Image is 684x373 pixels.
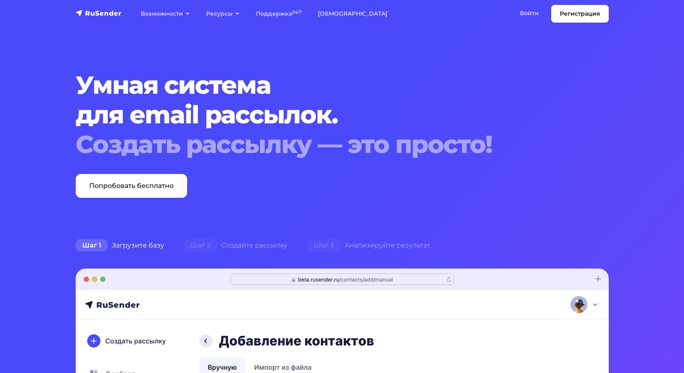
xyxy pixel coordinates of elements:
[292,9,301,15] sup: 24/7
[76,130,563,159] div: Создать рассылку — это просто!
[174,237,297,254] div: Создайте рассылку
[297,237,440,254] div: Анализируйте результат
[307,239,341,252] span: Шаг 3
[66,237,174,254] div: Загрузите базу
[76,239,108,252] span: Шаг 1
[76,70,563,159] h1: Умная система для email рассылок.
[198,5,248,22] a: Ресурсы
[132,5,198,22] a: Возможности
[76,174,187,198] a: Попробовать бесплатно
[551,5,609,23] a: Регистрация
[184,239,217,252] span: Шаг 2
[310,5,396,22] a: [DEMOGRAPHIC_DATA]
[512,5,547,22] a: Войти
[248,5,310,22] a: Поддержка24/7
[76,9,122,17] img: RuSender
